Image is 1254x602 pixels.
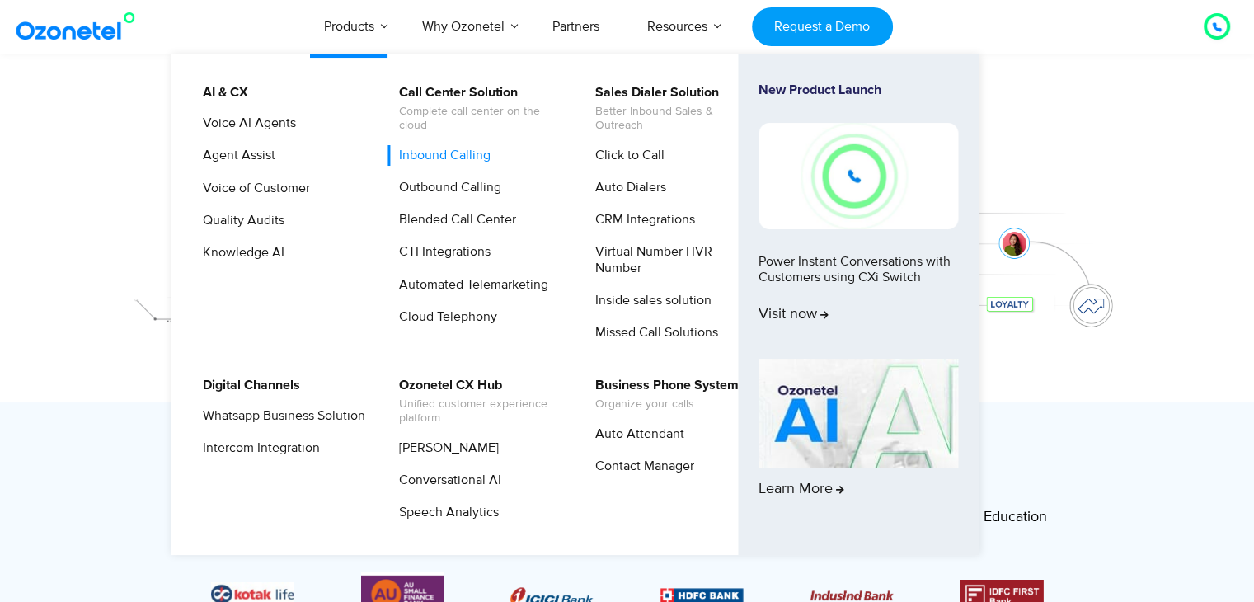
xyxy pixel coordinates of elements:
img: Picture10.png [810,590,894,600]
a: Intercom Integration [192,438,322,459]
a: Auto Dialers [585,177,669,198]
a: Learn More [759,359,958,527]
a: Sales Dialer SolutionBetter Inbound Sales & Outreach [585,82,760,135]
span: Organize your calls [595,397,739,412]
span: Complete call center on the cloud [399,105,561,133]
a: Call Center SolutionComplete call center on the cloud [388,82,564,135]
img: New-Project-17.png [759,123,958,228]
a: Speech Analytics [388,502,501,523]
a: Inbound Calling [388,145,493,166]
a: [PERSON_NAME] [388,438,501,459]
a: Voice of Customer [192,178,312,199]
a: New Product LaunchPower Instant Conversations with Customers using CXi SwitchVisit now [759,82,958,352]
a: Automated Telemarketing [388,275,551,295]
a: Missed Call Solutions [585,322,721,343]
a: Contact Manager [585,456,697,477]
a: Quality Audits [192,210,287,231]
span: Education [984,508,1047,526]
a: Virtual Number | IVR Number [585,242,760,278]
a: Ozonetel CX HubUnified customer experience platform [388,375,564,428]
a: AI & CX [192,82,251,103]
a: Digital Channels [192,375,303,396]
a: Voice AI Agents [192,113,298,134]
a: Business Phone SystemOrganize your calls [585,375,741,414]
span: Unified customer experience platform [399,397,561,426]
img: Picture9.png [660,588,744,602]
a: Cloud Telephony [388,307,500,327]
a: Education [984,506,1047,534]
a: Knowledge AI [192,242,287,263]
a: Outbound Calling [388,177,504,198]
span: Better Inbound Sales & Outreach [595,105,758,133]
a: Inside sales solution [585,290,714,311]
div: Trusted CX Partner for 3,500+ Global Brands [120,444,1134,473]
span: Learn More [759,481,844,499]
a: Blended Call Center [388,209,519,230]
span: Visit now [759,306,829,324]
a: Auto Attendant [585,424,687,444]
a: Conversational AI [388,470,504,491]
a: Request a Demo [752,7,893,46]
a: Whatsapp Business Solution [192,406,368,426]
a: CTI Integrations [388,242,493,262]
a: Click to Call [585,145,667,166]
img: AI [759,359,958,468]
a: Agent Assist [192,145,278,166]
a: CRM Integrations [585,209,697,230]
